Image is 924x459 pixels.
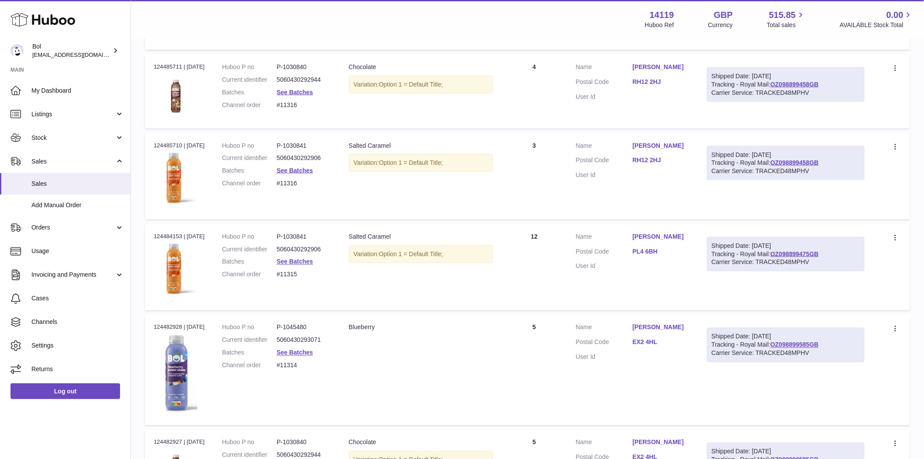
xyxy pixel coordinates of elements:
[31,223,115,232] span: Orders
[277,271,331,279] dd: #11315
[633,156,690,164] a: RH12 2HJ
[154,74,197,118] img: 1224_REVISEDChocolate_LowSugar_Mock.png
[277,323,331,332] dd: P-1045480
[712,89,860,97] div: Carrier Service: TRACKED48MPHV
[31,271,115,279] span: Invoicing and Payments
[712,167,860,175] div: Carrier Service: TRACKED48MPHV
[712,333,860,341] div: Shipped Date: [DATE]
[712,242,860,250] div: Shipped Date: [DATE]
[633,438,690,447] a: [PERSON_NAME]
[31,134,115,142] span: Stock
[769,9,796,21] span: 515.85
[277,63,331,71] dd: P-1030840
[576,78,633,88] dt: Postal Code
[708,21,733,29] div: Currency
[277,349,313,356] a: See Batches
[707,146,865,181] div: Tracking - Royal Mail:
[349,438,493,447] div: Chocolate
[277,336,331,344] dd: 5060430293071
[712,72,860,80] div: Shipped Date: [DATE]
[770,159,819,166] a: OZ098899458GB
[154,243,197,299] img: 141191747909253.png
[277,76,331,84] dd: 5060430292944
[349,76,493,94] div: Variation:
[154,323,205,331] div: 124482928 | [DATE]
[840,9,914,29] a: 0.00 AVAILABLE Stock Total
[633,78,690,86] a: RH12 2HJ
[277,179,331,188] dd: #11316
[840,21,914,29] span: AVAILABLE Stock Total
[576,323,633,334] dt: Name
[31,180,124,188] span: Sales
[633,142,690,150] a: [PERSON_NAME]
[712,448,860,456] div: Shipped Date: [DATE]
[707,67,865,102] div: Tracking - Royal Mail:
[222,142,277,150] dt: Huboo P no
[154,334,197,414] img: 141191747909130.png
[767,21,806,29] span: Total sales
[349,323,493,332] div: Blueberry
[154,142,205,150] div: 124485710 | [DATE]
[633,247,690,256] a: PL4 6BH
[277,89,313,96] a: See Batches
[31,294,124,303] span: Cases
[349,142,493,150] div: Salted Caramel
[767,9,806,29] a: 515.85 Total sales
[31,110,115,118] span: Listings
[222,362,277,370] dt: Channel order
[31,247,124,255] span: Usage
[222,258,277,266] dt: Batches
[222,336,277,344] dt: Current identifier
[222,438,277,447] dt: Huboo P no
[379,250,443,257] span: Option 1 = Default Title;
[32,51,128,58] span: [EMAIL_ADDRESS][DOMAIN_NAME]
[277,258,313,265] a: See Batches
[770,341,819,348] a: OZ098899585GB
[349,63,493,71] div: Chocolate
[31,201,124,209] span: Add Manual Order
[576,171,633,179] dt: User Id
[277,154,331,162] dd: 5060430292906
[576,233,633,243] dt: Name
[576,93,633,101] dt: User Id
[154,438,205,446] div: 124482927 | [DATE]
[576,142,633,152] dt: Name
[222,63,277,71] dt: Huboo P no
[32,42,111,59] div: Bol
[277,167,313,174] a: See Batches
[576,338,633,349] dt: Postal Code
[222,154,277,162] dt: Current identifier
[645,21,674,29] div: Huboo Ref
[633,233,690,241] a: [PERSON_NAME]
[379,159,443,166] span: Option 1 = Default Title;
[154,152,197,209] img: 141191747909253.png
[650,9,674,21] strong: 14119
[154,233,205,240] div: 124484153 | [DATE]
[10,44,24,57] img: internalAdmin-14119@internal.huboo.com
[277,101,331,109] dd: #11316
[10,383,120,399] a: Log out
[277,245,331,254] dd: 5060430292906
[502,224,567,310] td: 12
[277,233,331,241] dd: P-1030841
[502,315,567,425] td: 5
[31,157,115,166] span: Sales
[222,233,277,241] dt: Huboo P no
[502,54,567,128] td: 4
[222,323,277,332] dt: Huboo P no
[712,151,860,159] div: Shipped Date: [DATE]
[222,88,277,97] dt: Batches
[349,233,493,241] div: Salted Caramel
[633,63,690,71] a: [PERSON_NAME]
[222,179,277,188] dt: Channel order
[707,237,865,271] div: Tracking - Royal Mail:
[707,328,865,362] div: Tracking - Royal Mail:
[222,349,277,357] dt: Batches
[31,341,124,350] span: Settings
[633,338,690,347] a: EX2 4HL
[576,156,633,167] dt: Postal Code
[31,87,124,95] span: My Dashboard
[379,81,443,88] span: Option 1 = Default Title;
[222,76,277,84] dt: Current identifier
[222,101,277,109] dt: Channel order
